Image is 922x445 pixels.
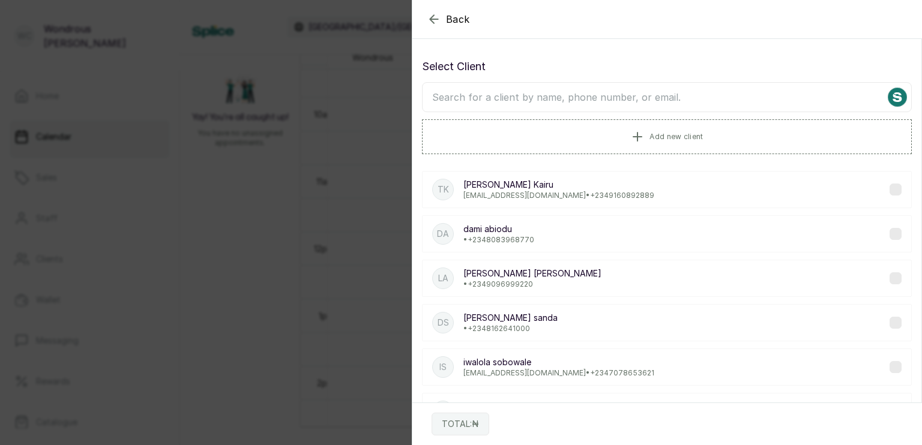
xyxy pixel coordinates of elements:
p: ds [438,317,449,329]
p: [PERSON_NAME] [PERSON_NAME] [463,267,601,279]
p: is [439,361,447,373]
p: [EMAIL_ADDRESS][DOMAIN_NAME] • +234 9160892889 [463,191,654,200]
p: • +234 9096999220 [463,279,601,289]
p: da [437,228,449,240]
p: la [438,272,448,284]
button: Add new client [422,119,912,154]
p: folake O [463,401,532,413]
p: [PERSON_NAME] sanda [463,312,558,324]
p: [PERSON_NAME] Kairu [463,179,654,191]
span: Add new client [649,132,703,142]
p: TK [438,184,449,196]
p: • +234 8083968770 [463,235,534,245]
p: iwalola sobowale [463,356,654,368]
span: Back [446,12,470,26]
p: [EMAIL_ADDRESS][DOMAIN_NAME] • +234 7078653621 [463,368,654,378]
input: Search for a client by name, phone number, or email. [422,82,912,112]
p: dami abiodu [463,223,534,235]
p: TOTAL: ₦ [442,418,479,430]
p: • +234 8162641000 [463,324,558,333]
button: Back [427,12,470,26]
p: Select Client [422,58,912,75]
